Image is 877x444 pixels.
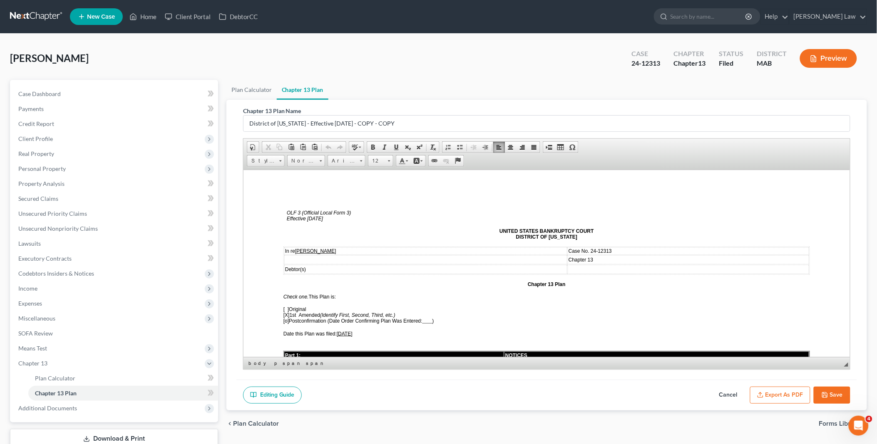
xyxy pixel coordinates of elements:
span: Codebtors Insiders & Notices [18,270,94,277]
a: Help [761,9,789,24]
a: Italic [379,142,390,153]
span: Forms Library [819,420,860,427]
button: Cancel [710,387,747,404]
a: Normal [287,155,325,167]
a: Insert/Remove Bulleted List [454,142,466,153]
a: Unsecured Nonpriority Claims [12,221,218,236]
a: Home [125,9,161,24]
div: 24-12313 [631,59,660,68]
span: Expenses [18,300,42,307]
a: Paste from Word [309,142,320,153]
input: Enter name... [243,116,850,131]
span: Personal Property [18,165,66,172]
span: Miscellaneous [18,315,55,322]
a: Unlink [440,155,452,166]
a: Document Properties [247,142,259,153]
span: Chapter 13 [18,360,47,367]
div: Status [719,49,743,59]
a: Superscript [414,142,425,153]
a: Insert Page Break for Printing [543,142,555,153]
a: Center [505,142,517,153]
span: Property Analysis [18,180,65,187]
button: Forms Library chevron_right [819,420,867,427]
div: Chapter [673,59,706,68]
a: p element [273,359,281,368]
span: NOTICES [262,183,284,188]
span: Income [18,285,37,292]
a: Executory Contracts [12,251,218,266]
a: 12 [368,155,393,167]
a: body element [247,359,272,368]
a: Plan Calculator [226,80,277,100]
a: DebtorCC [215,9,262,24]
a: Credit Report [12,116,218,131]
a: Chapter 13 Plan [277,80,328,100]
a: Paste [286,142,297,153]
span: Unsecured Priority Claims [18,210,87,217]
span: Means Test [18,345,47,352]
span: Client Profile [18,135,53,142]
a: Styles [247,155,285,167]
span: Secured Claims [18,195,58,202]
a: Align Right [517,142,528,153]
a: Justify [528,142,540,153]
a: Insert/Remove Numbered List [442,142,454,153]
span: Credit Report [18,120,54,127]
a: Insert Special Character [566,142,578,153]
span: Plan Calculator [35,375,75,382]
div: Chapter [673,49,706,59]
button: Export as PDF [750,387,810,404]
span: Executory Contracts [18,255,72,262]
a: span element [281,359,304,368]
a: Subscript [402,142,414,153]
a: Case Dashboard [12,86,218,101]
a: Undo [323,142,334,153]
span: Plan Calculator [233,420,279,427]
a: Chapter 13 Plan [28,386,218,401]
a: Property Analysis [12,176,218,191]
span: Part 1: [42,183,57,188]
button: chevron_left Plan Calculator [226,420,279,427]
a: Anchor [452,155,464,166]
a: Arial [328,155,365,167]
a: [PERSON_NAME] Law [790,9,867,24]
a: Link [429,155,440,166]
span: Payments [18,105,44,112]
a: Bold [367,142,379,153]
span: [PERSON_NAME] [10,52,89,64]
span: New Case [87,14,115,20]
span: Additional Documents [18,405,77,412]
iframe: Intercom live chat [849,416,869,436]
input: Search by name... [671,9,747,24]
span: Lawsuits [18,240,41,247]
a: Underline [390,142,402,153]
span: Case Dashboard [18,90,61,97]
span: 4 [866,416,872,422]
span: 13 [698,59,706,67]
a: Redo [334,142,346,153]
iframe: Rich Text Editor, document-ckeditor [243,170,850,357]
span: Unsecured Nonpriority Claims [18,225,98,232]
div: Case [631,49,660,59]
div: District [757,49,787,59]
